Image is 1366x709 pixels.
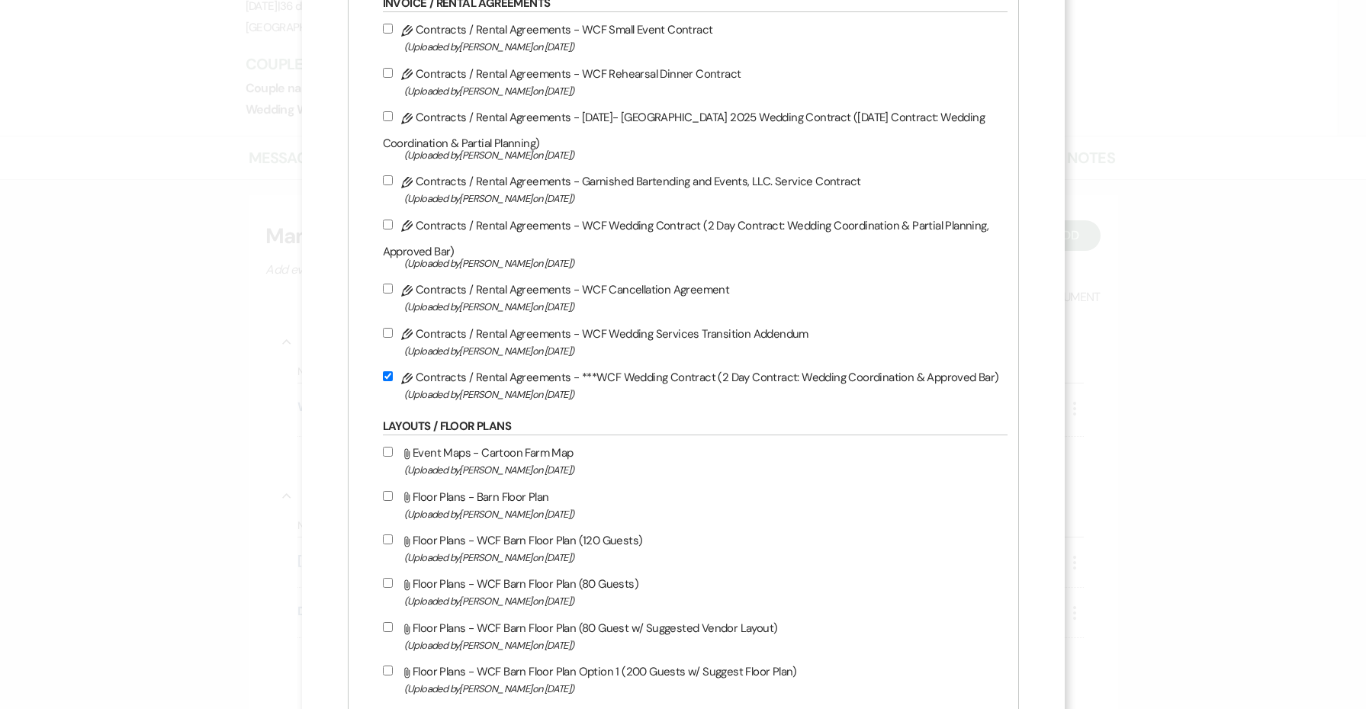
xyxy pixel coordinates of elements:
[404,298,1000,316] span: (Uploaded by [PERSON_NAME] on [DATE] )
[404,461,1000,479] span: (Uploaded by [PERSON_NAME] on [DATE] )
[383,491,393,501] input: Floor Plans - Barn Floor Plan(Uploaded by[PERSON_NAME]on [DATE])
[383,220,393,229] input: Contracts / Rental Agreements - WCF Wedding Contract (2 Day Contract: Wedding Coordination & Part...
[383,280,1000,316] label: Contracts / Rental Agreements - WCF Cancellation Agreement
[383,20,1000,56] label: Contracts / Rental Agreements - WCF Small Event Contract
[404,38,1000,56] span: (Uploaded by [PERSON_NAME] on [DATE] )
[383,175,393,185] input: Contracts / Rental Agreements - Garnished Bartending and Events, LLC. Service Contract(Uploaded b...
[404,637,1000,654] span: (Uploaded by [PERSON_NAME] on [DATE] )
[383,487,1000,523] label: Floor Plans - Barn Floor Plan
[404,592,1000,610] span: (Uploaded by [PERSON_NAME] on [DATE] )
[404,146,1000,164] span: (Uploaded by [PERSON_NAME] on [DATE] )
[383,622,393,632] input: Floor Plans - WCF Barn Floor Plan (80 Guest w/ Suggested Vendor Layout)(Uploaded by[PERSON_NAME]o...
[383,534,393,544] input: Floor Plans - WCF Barn Floor Plan (120 Guests)(Uploaded by[PERSON_NAME]on [DATE])
[383,324,1000,360] label: Contracts / Rental Agreements - WCF Wedding Services Transition Addendum
[383,447,393,457] input: Event Maps - Cartoon Farm Map(Uploaded by[PERSON_NAME]on [DATE])
[383,64,1000,100] label: Contracts / Rental Agreements - WCF Rehearsal Dinner Contract
[383,531,1000,566] label: Floor Plans - WCF Barn Floor Plan (120 Guests)
[383,68,393,78] input: Contracts / Rental Agreements - WCF Rehearsal Dinner Contract(Uploaded by[PERSON_NAME]on [DATE])
[404,680,1000,698] span: (Uploaded by [PERSON_NAME] on [DATE] )
[383,371,393,381] input: Contracts / Rental Agreements - ***WCF Wedding Contract (2 Day Contract: Wedding Coordination & A...
[383,328,393,338] input: Contracts / Rental Agreements - WCF Wedding Services Transition Addendum(Uploaded by[PERSON_NAME]...
[383,662,1000,698] label: Floor Plans - WCF Barn Floor Plan Option 1 (200 Guests w/ Suggest Floor Plan)
[383,111,393,121] input: Contracts / Rental Agreements - [DATE]- [GEOGRAPHIC_DATA] 2025 Wedding Contract ([DATE] Contract:...
[404,255,1000,272] span: (Uploaded by [PERSON_NAME] on [DATE] )
[383,574,1000,610] label: Floor Plans - WCF Barn Floor Plan (80 Guests)
[404,549,1000,566] span: (Uploaded by [PERSON_NAME] on [DATE] )
[404,342,1000,360] span: (Uploaded by [PERSON_NAME] on [DATE] )
[383,443,1000,479] label: Event Maps - Cartoon Farm Map
[383,367,1000,403] label: Contracts / Rental Agreements - ***WCF Wedding Contract (2 Day Contract: Wedding Coordination & A...
[383,666,393,675] input: Floor Plans - WCF Barn Floor Plan Option 1 (200 Guests w/ Suggest Floor Plan)(Uploaded by[PERSON_...
[404,190,1000,207] span: (Uploaded by [PERSON_NAME] on [DATE] )
[383,216,1000,272] label: Contracts / Rental Agreements - WCF Wedding Contract (2 Day Contract: Wedding Coordination & Part...
[383,284,393,294] input: Contracts / Rental Agreements - WCF Cancellation Agreement(Uploaded by[PERSON_NAME]on [DATE])
[383,578,393,588] input: Floor Plans - WCF Barn Floor Plan (80 Guests)(Uploaded by[PERSON_NAME]on [DATE])
[404,386,1000,403] span: (Uploaded by [PERSON_NAME] on [DATE] )
[383,107,1000,164] label: Contracts / Rental Agreements - [DATE]- [GEOGRAPHIC_DATA] 2025 Wedding Contract ([DATE] Contract:...
[383,618,1000,654] label: Floor Plans - WCF Barn Floor Plan (80 Guest w/ Suggested Vendor Layout)
[404,505,1000,523] span: (Uploaded by [PERSON_NAME] on [DATE] )
[383,172,1000,207] label: Contracts / Rental Agreements - Garnished Bartending and Events, LLC. Service Contract
[383,24,393,34] input: Contracts / Rental Agreements - WCF Small Event Contract(Uploaded by[PERSON_NAME]on [DATE])
[404,82,1000,100] span: (Uploaded by [PERSON_NAME] on [DATE] )
[383,419,1008,435] h6: Layouts / Floor Plans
